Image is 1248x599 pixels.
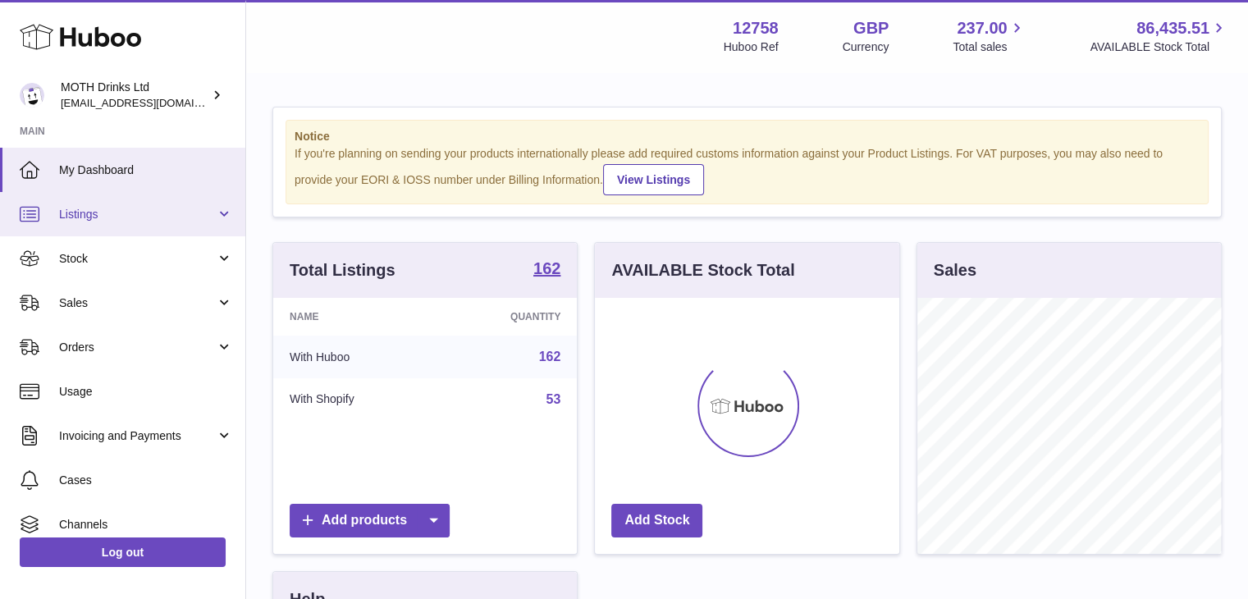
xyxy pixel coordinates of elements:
[611,259,794,281] h3: AVAILABLE Stock Total
[20,83,44,107] img: internalAdmin-12758@internal.huboo.com
[273,298,437,336] th: Name
[59,340,216,355] span: Orders
[953,17,1026,55] a: 237.00 Total sales
[61,80,208,111] div: MOTH Drinks Ltd
[611,504,702,537] a: Add Stock
[59,295,216,311] span: Sales
[853,17,889,39] strong: GBP
[59,384,233,400] span: Usage
[546,392,561,406] a: 53
[1090,39,1228,55] span: AVAILABLE Stock Total
[59,162,233,178] span: My Dashboard
[273,336,437,378] td: With Huboo
[533,260,560,280] a: 162
[59,207,216,222] span: Listings
[1090,17,1228,55] a: 86,435.51 AVAILABLE Stock Total
[733,17,779,39] strong: 12758
[957,17,1007,39] span: 237.00
[20,537,226,567] a: Log out
[724,39,779,55] div: Huboo Ref
[603,164,704,195] a: View Listings
[934,259,976,281] h3: Sales
[539,350,561,364] a: 162
[273,378,437,421] td: With Shopify
[61,96,241,109] span: [EMAIL_ADDRESS][DOMAIN_NAME]
[290,504,450,537] a: Add products
[295,146,1200,195] div: If you're planning on sending your products internationally please add required customs informati...
[295,129,1200,144] strong: Notice
[437,298,578,336] th: Quantity
[59,517,233,533] span: Channels
[59,251,216,267] span: Stock
[1136,17,1209,39] span: 86,435.51
[843,39,889,55] div: Currency
[290,259,395,281] h3: Total Listings
[533,260,560,277] strong: 162
[59,473,233,488] span: Cases
[59,428,216,444] span: Invoicing and Payments
[953,39,1026,55] span: Total sales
